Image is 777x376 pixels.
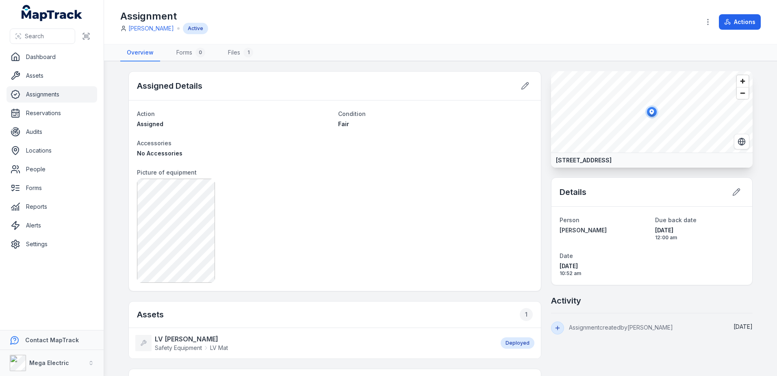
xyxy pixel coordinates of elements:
[7,180,97,196] a: Forms
[737,75,749,87] button: Zoom in
[7,217,97,234] a: Alerts
[137,169,197,176] span: Picture of equipment
[195,48,205,57] div: 0
[655,234,744,241] span: 12:00 am
[7,236,97,252] a: Settings
[25,337,79,343] strong: Contact MapTrack
[137,120,163,127] span: Assigned
[7,199,97,215] a: Reports
[734,323,753,330] time: 05/08/2025, 10:52:26 am
[210,344,228,352] span: LV Mat
[7,86,97,103] a: Assignments
[120,44,160,61] a: Overview
[22,5,82,21] a: MapTrack
[137,140,171,146] span: Accessories
[569,324,673,331] span: Assignment created by [PERSON_NAME]
[7,161,97,177] a: People
[338,120,349,127] span: Fair
[183,23,208,34] div: Active
[560,262,649,270] span: [DATE]
[501,337,534,349] div: Deployed
[655,226,744,241] time: 01/01/2026, 12:00:00 am
[137,150,182,157] span: No Accessories
[10,28,75,44] button: Search
[25,32,44,40] span: Search
[734,323,753,330] span: [DATE]
[137,80,202,92] h2: Assigned Details
[560,186,586,198] h2: Details
[137,110,155,117] span: Action
[551,295,581,306] h2: Activity
[560,252,573,259] span: Date
[7,68,97,84] a: Assets
[7,105,97,121] a: Reservations
[221,44,260,61] a: Files1
[338,110,366,117] span: Condition
[551,71,753,153] canvas: Map
[7,49,97,65] a: Dashboard
[243,48,253,57] div: 1
[135,334,493,352] a: LV [PERSON_NAME]Safety EquipmentLV Mat
[7,124,97,140] a: Audits
[128,24,174,33] a: [PERSON_NAME]
[120,10,208,23] h1: Assignment
[560,226,649,234] a: [PERSON_NAME]
[520,308,533,321] div: 1
[719,14,761,30] button: Actions
[556,156,612,164] strong: [STREET_ADDRESS]
[737,87,749,99] button: Zoom out
[560,216,579,223] span: Person
[655,216,697,223] span: Due back date
[560,270,649,277] span: 10:52 am
[7,142,97,159] a: Locations
[155,344,202,352] span: Safety Equipment
[137,308,533,321] h2: Assets
[29,359,69,366] strong: Mega Electric
[155,334,228,344] strong: LV [PERSON_NAME]
[170,44,212,61] a: Forms0
[560,262,649,277] time: 05/08/2025, 10:52:26 am
[734,134,749,149] button: Switch to Satellite View
[655,226,744,234] span: [DATE]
